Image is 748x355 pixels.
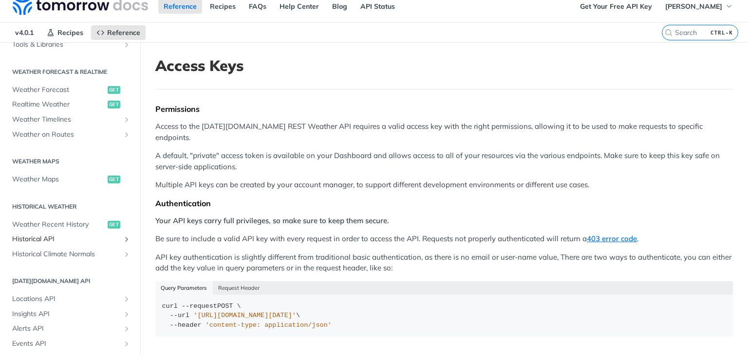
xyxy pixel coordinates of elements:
span: get [108,101,120,108]
h1: Access Keys [155,57,733,74]
div: POST \ \ [162,302,727,330]
button: Show subpages for Historical API [123,235,131,243]
span: curl [162,302,178,310]
button: Show subpages for Weather on Routes [123,131,131,139]
kbd: CTRL-K [708,28,735,37]
strong: Your API keys carry full privileges, so make sure to keep them secure. [155,216,389,225]
button: Show subpages for Insights API [123,310,131,318]
span: Recipes [57,28,83,37]
p: API key authentication is slightly different from traditional basic authentication, as there is n... [155,252,733,274]
span: --header [170,321,202,329]
span: Weather Recent History [12,220,105,230]
span: Realtime Weather [12,100,105,109]
button: Show subpages for Historical Climate Normals [123,250,131,258]
a: Weather Recent Historyget [7,217,133,232]
div: Permissions [155,104,733,114]
a: Weather on RoutesShow subpages for Weather on Routes [7,127,133,142]
button: Show subpages for Tools & Libraries [123,41,131,49]
button: Show subpages for Locations API [123,295,131,303]
span: get [108,86,120,94]
span: '[URL][DOMAIN_NAME][DATE]' [193,312,296,319]
span: [PERSON_NAME] [665,2,722,11]
svg: Search [665,29,673,36]
span: Reference [107,28,140,37]
button: Show subpages for Events API [123,340,131,348]
button: Show subpages for Weather Timelines [123,116,131,124]
button: Show subpages for Alerts API [123,325,131,333]
p: A default, "private" access token is available on your Dashboard and allows access to all of your... [155,150,733,172]
a: Weather TimelinesShow subpages for Weather Timelines [7,112,133,127]
span: Weather Forecast [12,85,105,95]
p: Be sure to include a valid API key with every request in order to access the API. Requests not pr... [155,233,733,245]
span: Locations API [12,294,120,304]
h2: Weather Forecast & realtime [7,68,133,76]
a: Realtime Weatherget [7,97,133,112]
p: Multiple API keys can be created by your account manager, to support different development enviro... [155,179,733,191]
button: Request Header [213,281,265,295]
span: Weather Timelines [12,115,120,124]
a: 403 error code [587,234,637,243]
a: Alerts APIShow subpages for Alerts API [7,321,133,336]
a: Tools & LibrariesShow subpages for Tools & Libraries [7,37,133,52]
span: get [108,176,120,183]
span: --request [182,302,217,310]
span: Insights API [12,309,120,319]
p: Access to the [DATE][DOMAIN_NAME] REST Weather API requires a valid access key with the right per... [155,121,733,143]
a: Recipes [41,25,89,40]
span: Events API [12,339,120,349]
a: Locations APIShow subpages for Locations API [7,292,133,306]
a: Weather Forecastget [7,83,133,97]
a: Insights APIShow subpages for Insights API [7,307,133,321]
div: Authentication [155,198,733,208]
h2: Weather Maps [7,157,133,166]
span: Weather on Routes [12,130,120,140]
span: Historical API [12,234,120,244]
span: Historical Climate Normals [12,249,120,259]
a: Reference [91,25,146,40]
a: Events APIShow subpages for Events API [7,337,133,351]
span: 'content-type: application/json' [206,321,332,329]
span: get [108,221,120,229]
span: Tools & Libraries [12,40,120,50]
a: Historical Climate NormalsShow subpages for Historical Climate Normals [7,247,133,262]
span: Alerts API [12,324,120,334]
h2: [DATE][DOMAIN_NAME] API [7,277,133,285]
a: Historical APIShow subpages for Historical API [7,232,133,247]
span: Weather Maps [12,175,105,184]
a: Weather Mapsget [7,172,133,187]
span: v4.0.1 [10,25,39,40]
span: --url [170,312,190,319]
h2: Historical Weather [7,202,133,211]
